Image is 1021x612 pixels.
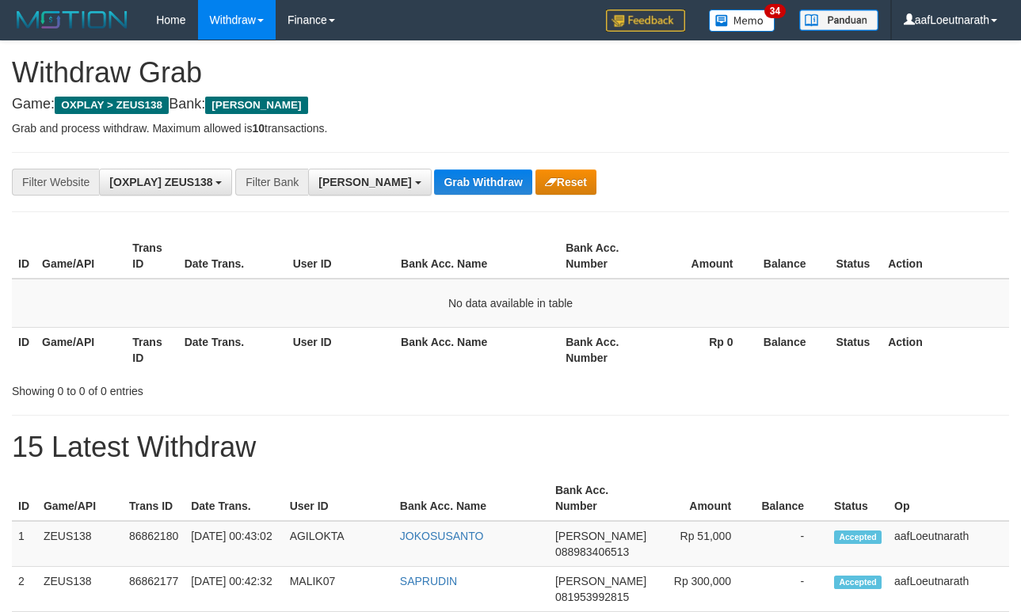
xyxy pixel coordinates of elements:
[12,567,37,612] td: 2
[755,567,828,612] td: -
[36,327,126,372] th: Game/API
[755,521,828,567] td: -
[109,176,212,188] span: [OXPLAY] ZEUS138
[757,234,830,279] th: Balance
[252,122,265,135] strong: 10
[12,57,1009,89] h1: Withdraw Grab
[99,169,232,196] button: [OXPLAY] ZEUS138
[400,575,457,587] a: SAPRUDIN
[284,521,394,567] td: AGILOKTA
[559,327,650,372] th: Bank Acc. Number
[555,591,629,603] span: Copy 081953992815 to clipboard
[755,476,828,521] th: Balance
[555,530,646,542] span: [PERSON_NAME]
[12,234,36,279] th: ID
[284,567,394,612] td: MALIK07
[888,567,1009,612] td: aafLoeutnarath
[287,327,394,372] th: User ID
[126,327,177,372] th: Trans ID
[394,234,559,279] th: Bank Acc. Name
[37,521,123,567] td: ZEUS138
[653,567,755,612] td: Rp 300,000
[764,4,786,18] span: 34
[606,10,685,32] img: Feedback.jpg
[12,120,1009,136] p: Grab and process withdraw. Maximum allowed is transactions.
[757,327,830,372] th: Balance
[185,567,283,612] td: [DATE] 00:42:32
[559,234,650,279] th: Bank Acc. Number
[555,545,629,558] span: Copy 088983406513 to clipboard
[834,530,882,544] span: Accepted
[400,530,484,542] a: JOKOSUSANTO
[308,169,431,196] button: [PERSON_NAME]
[12,327,36,372] th: ID
[535,169,596,195] button: Reset
[434,169,531,195] button: Grab Withdraw
[549,476,653,521] th: Bank Acc. Number
[653,521,755,567] td: Rp 51,000
[394,327,559,372] th: Bank Acc. Name
[834,576,882,589] span: Accepted
[829,327,882,372] th: Status
[126,234,177,279] th: Trans ID
[36,234,126,279] th: Game/API
[37,476,123,521] th: Game/API
[888,521,1009,567] td: aafLoeutnarath
[888,476,1009,521] th: Op
[828,476,888,521] th: Status
[123,521,185,567] td: 86862180
[185,476,283,521] th: Date Trans.
[178,234,287,279] th: Date Trans.
[12,377,413,399] div: Showing 0 to 0 of 0 entries
[287,234,394,279] th: User ID
[123,476,185,521] th: Trans ID
[650,327,757,372] th: Rp 0
[709,10,775,32] img: Button%20Memo.svg
[37,567,123,612] td: ZEUS138
[55,97,169,114] span: OXPLAY > ZEUS138
[12,476,37,521] th: ID
[650,234,757,279] th: Amount
[829,234,882,279] th: Status
[882,327,1009,372] th: Action
[12,279,1009,328] td: No data available in table
[882,234,1009,279] th: Action
[12,521,37,567] td: 1
[653,476,755,521] th: Amount
[12,169,99,196] div: Filter Website
[284,476,394,521] th: User ID
[318,176,411,188] span: [PERSON_NAME]
[12,8,132,32] img: MOTION_logo.png
[235,169,308,196] div: Filter Bank
[178,327,287,372] th: Date Trans.
[12,97,1009,112] h4: Game: Bank:
[799,10,878,31] img: panduan.png
[394,476,549,521] th: Bank Acc. Name
[185,521,283,567] td: [DATE] 00:43:02
[12,431,1009,463] h1: 15 Latest Withdraw
[123,567,185,612] td: 86862177
[555,575,646,587] span: [PERSON_NAME]
[205,97,307,114] span: [PERSON_NAME]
